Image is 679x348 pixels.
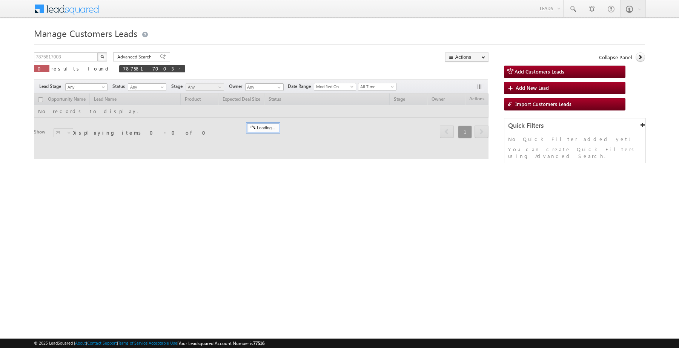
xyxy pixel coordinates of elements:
[118,340,147,345] a: Terms of Service
[117,54,154,60] span: Advanced Search
[515,68,564,75] span: Add Customers Leads
[149,340,177,345] a: Acceptable Use
[65,83,108,91] a: Any
[34,27,137,39] span: Manage Customers Leads
[75,340,86,345] a: About
[87,340,117,345] a: Contact Support
[508,146,642,159] p: You can create Quick Filters using Advanced Search.
[445,52,489,62] button: Actions
[128,84,164,90] span: Any
[186,83,224,91] a: Any
[38,65,46,72] span: 0
[51,65,111,72] span: results found
[128,83,166,91] a: Any
[112,83,128,90] span: Status
[599,54,632,61] span: Collapse Panel
[178,340,264,346] span: Your Leadsquared Account Number is
[314,83,356,90] a: Modified On
[171,83,186,90] span: Stage
[504,118,645,133] div: Quick Filters
[66,84,105,90] span: Any
[34,340,264,347] span: © 2025 LeadSquared | | | | |
[288,83,314,90] span: Date Range
[516,84,549,91] span: Add New Lead
[253,340,264,346] span: 77516
[100,55,104,58] img: Search
[123,65,174,72] span: 7875817003
[273,84,283,91] a: Show All Items
[229,83,245,90] span: Owner
[314,83,353,90] span: Modified On
[247,123,279,132] div: Loading...
[508,136,642,143] p: No Quick Filter added yet!
[186,84,222,90] span: Any
[358,83,394,90] span: All Time
[515,101,571,107] span: Import Customers Leads
[358,83,396,90] a: All Time
[39,83,64,90] span: Lead Stage
[245,83,284,91] input: Type to Search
